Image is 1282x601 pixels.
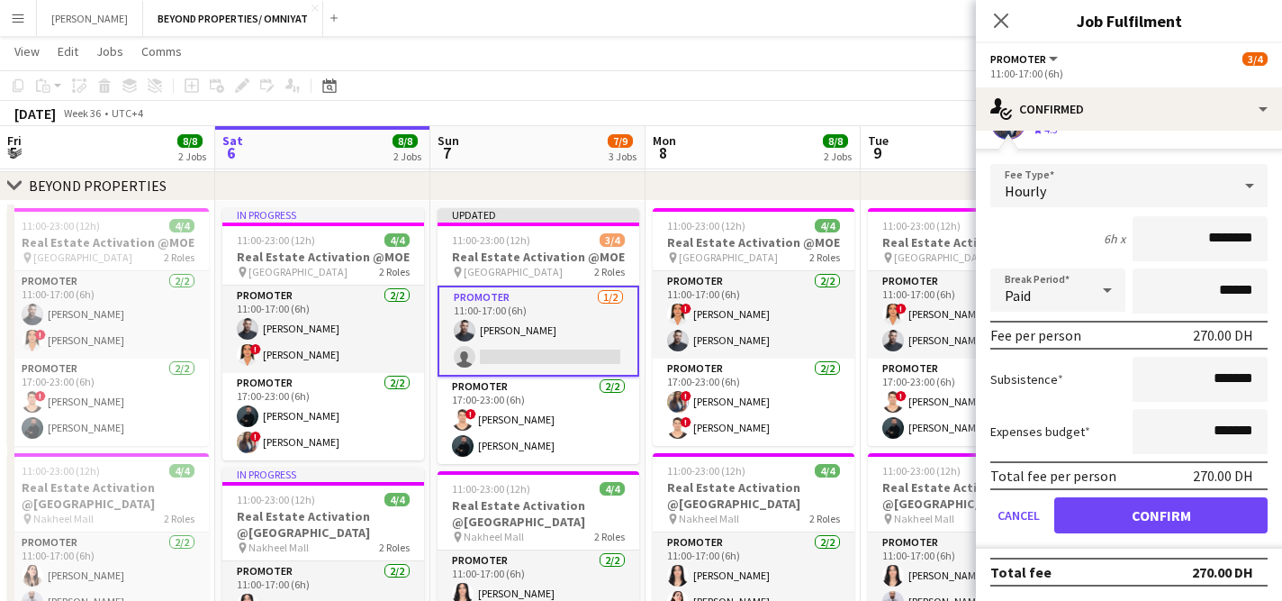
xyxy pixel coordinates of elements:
label: Subsistence [990,371,1063,387]
div: UTC+4 [112,106,143,120]
h3: Real Estate Activation @[GEOGRAPHIC_DATA] [868,479,1070,512]
span: ! [896,304,907,314]
app-card-role: Promoter2/211:00-17:00 (6h)![PERSON_NAME][PERSON_NAME] [653,271,854,359]
span: ! [681,304,691,314]
span: 4/4 [384,233,410,247]
span: 2 Roles [594,530,625,543]
span: 2 Roles [809,250,840,264]
app-card-role: Promoter2/217:00-23:00 (6h)[PERSON_NAME]![PERSON_NAME] [222,373,424,460]
span: 2 Roles [809,512,840,525]
h3: Real Estate Activation @MOE [438,249,639,265]
span: 3/4 [600,233,625,247]
span: 2 Roles [164,512,194,525]
h3: Real Estate Activation @[GEOGRAPHIC_DATA] [7,479,209,512]
div: 2 Jobs [178,150,206,163]
button: BEYOND PROPERTIES/ OMNIYAT [143,1,323,36]
span: 11:00-23:00 (12h) [667,464,745,478]
a: Comms [134,40,189,63]
h3: Real Estate Activation @[GEOGRAPHIC_DATA] [222,508,424,541]
span: ! [35,330,46,341]
span: Sat [222,132,243,149]
span: [GEOGRAPHIC_DATA] [33,250,132,264]
span: Jobs [96,43,123,59]
app-card-role: Promoter1/211:00-17:00 (6h)[PERSON_NAME] [438,286,639,377]
span: 11:00-23:00 (12h) [237,493,315,506]
span: Mon [653,132,676,149]
span: 8 [650,142,676,163]
app-job-card: 11:00-23:00 (12h)4/4Real Estate Activation @MOE [GEOGRAPHIC_DATA]2 RolesPromoter2/211:00-17:00 (6... [653,208,854,446]
div: Confirmed [976,87,1282,131]
span: 11:00-23:00 (12h) [452,233,530,247]
span: 5 [5,142,22,163]
span: Tue [868,132,889,149]
span: 4.3 [1044,123,1058,136]
span: 4/4 [815,219,840,232]
span: View [14,43,40,59]
span: 6 [220,142,243,163]
span: 8/8 [823,134,848,148]
h3: Real Estate Activation @MOE [222,249,424,265]
div: 3 Jobs [609,150,636,163]
a: Edit [50,40,86,63]
span: 2 Roles [379,265,410,278]
span: 9 [865,142,889,163]
span: ! [250,432,261,442]
h3: Real Estate Activation @[GEOGRAPHIC_DATA] [438,497,639,530]
div: Updated11:00-23:00 (12h)3/4Real Estate Activation @MOE [GEOGRAPHIC_DATA]2 RolesPromoter1/211:00-1... [438,208,639,464]
span: Comms [141,43,182,59]
app-card-role: Promoter2/217:00-23:00 (6h)![PERSON_NAME][PERSON_NAME] [7,359,209,446]
h3: Real Estate Activation @MOE [7,234,209,250]
span: Sun [438,132,459,149]
div: 11:00-17:00 (6h) [990,67,1268,80]
span: 11:00-23:00 (12h) [22,464,100,478]
span: ! [681,391,691,402]
span: ! [250,344,261,355]
button: Cancel [990,497,1047,533]
span: 11:00-23:00 (12h) [667,219,745,232]
div: 2 Jobs [824,150,852,163]
div: In progress [222,468,424,482]
label: Expenses budget [990,423,1090,440]
div: 270.00 DH [1193,326,1253,344]
div: 270.00 DH [1193,467,1253,485]
span: ! [681,417,691,428]
span: 4/4 [600,482,625,496]
span: Hourly [1005,182,1046,200]
span: 7/9 [608,134,633,148]
div: 2 Jobs [393,150,421,163]
h3: Job Fulfilment [976,9,1282,32]
div: [DATE] [14,105,56,123]
button: [PERSON_NAME] [37,1,143,36]
span: 4/4 [169,219,194,232]
div: Total fee per person [990,467,1116,485]
app-card-role: Promoter2/217:00-23:00 (6h)![PERSON_NAME]![PERSON_NAME] [653,359,854,446]
app-job-card: 11:00-23:00 (12h)4/4Real Estate Activation @MOE [GEOGRAPHIC_DATA]2 RolesPromoter2/211:00-17:00 (6... [7,208,209,446]
span: Edit [58,43,78,59]
span: [GEOGRAPHIC_DATA] [248,265,348,278]
div: Updated [438,208,639,223]
div: 270.00 DH [1192,563,1253,581]
h3: Real Estate Activation @MOE [868,234,1070,250]
span: 11:00-23:00 (12h) [237,233,315,247]
span: 11:00-23:00 (12h) [22,219,100,232]
span: 11:00-23:00 (12h) [452,482,530,496]
button: Promoter [990,52,1061,66]
app-job-card: In progress11:00-23:00 (12h)4/4Real Estate Activation @MOE [GEOGRAPHIC_DATA]2 RolesPromoter2/211:... [222,208,424,460]
span: Fri [7,132,22,149]
app-job-card: 11:00-23:00 (12h)4/4Real Estate Activation @MOE [GEOGRAPHIC_DATA]2 RolesPromoter2/211:00-17:00 (6... [868,208,1070,446]
span: Nakheel Mall [248,541,309,554]
div: In progress [222,208,424,223]
span: 11:00-23:00 (12h) [882,464,961,478]
span: Paid [1005,287,1031,305]
div: 6h x [1104,231,1125,247]
app-card-role: Promoter2/211:00-17:00 (6h)[PERSON_NAME]![PERSON_NAME] [7,271,209,359]
span: 4/4 [169,464,194,478]
span: Promoter [990,52,1046,66]
div: BEYOND PROPERTIES [29,177,167,195]
button: Confirm [1054,497,1268,533]
span: [GEOGRAPHIC_DATA] [679,250,778,264]
div: Total fee [990,563,1052,581]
